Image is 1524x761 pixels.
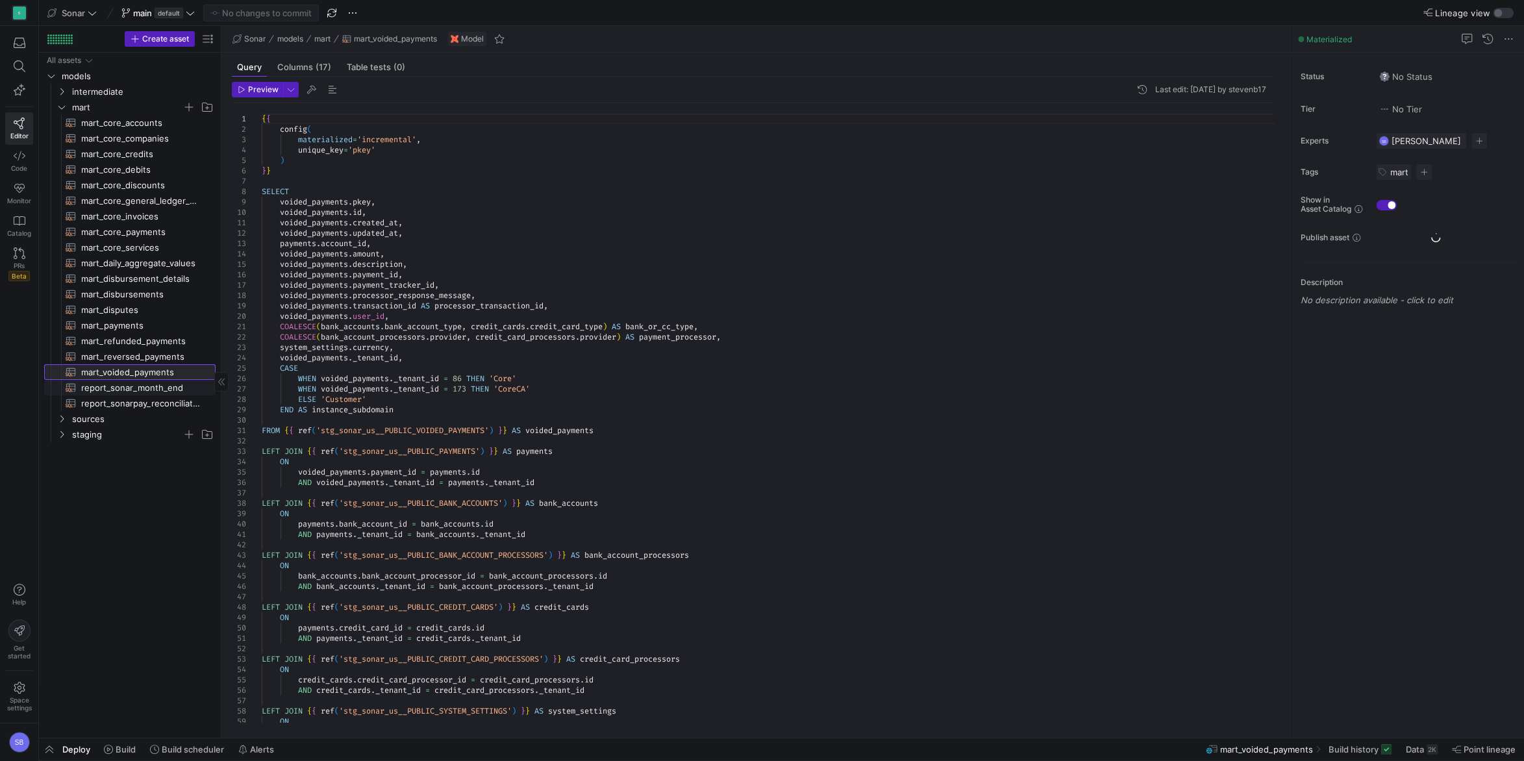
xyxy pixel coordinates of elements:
[316,332,321,342] span: (
[298,405,307,415] span: AS
[314,34,331,44] span: mart
[9,732,30,753] div: SB
[11,598,27,606] span: Help
[232,124,246,134] div: 2
[353,134,357,145] span: =
[142,34,189,44] span: Create asset
[162,744,224,755] span: Build scheduler
[348,280,353,290] span: .
[298,394,316,405] span: ELSE
[1379,104,1422,114] span: No Tier
[44,286,216,302] div: Press SPACE to select this row.
[44,115,216,131] a: mart_core_accounts​​​​​​​​​​
[44,255,216,271] a: mart_daily_aggregate_values​​​​​​​​​​
[357,134,416,145] span: 'incremental'
[321,394,366,405] span: 'Customer'
[44,318,216,333] div: Press SPACE to select this row.
[274,31,306,47] button: models
[232,197,246,207] div: 9
[5,242,33,286] a: PRsBeta
[425,332,430,342] span: .
[1323,738,1397,760] button: Build history
[81,380,201,395] span: report_sonar_month_end​​​​​​​​​​
[5,729,33,756] button: SB
[339,31,440,47] button: mart_voided_payments
[232,207,246,218] div: 10
[471,290,475,301] span: ,
[250,744,274,755] span: Alerts
[384,311,389,321] span: ,
[625,321,693,332] span: bank_or_cc_type
[1376,101,1425,118] button: No tierNo Tier
[232,176,246,186] div: 7
[353,259,403,269] span: description
[603,321,607,332] span: )
[44,302,216,318] a: mart_disputes​​​​​​​​​​
[466,373,484,384] span: THEN
[462,321,466,332] span: ,
[280,405,294,415] span: END
[72,412,214,427] span: sources
[1301,295,1519,305] p: No description available - click to edit
[44,427,216,442] div: Press SPACE to select this row.
[232,311,246,321] div: 20
[347,63,405,71] span: Table tests
[280,363,298,373] span: CASE
[232,738,280,760] button: Alerts
[5,676,33,717] a: Spacesettings
[280,311,348,321] span: voided_payments
[7,696,32,712] span: Space settings
[280,342,348,353] span: system_settings
[232,259,246,269] div: 15
[11,164,27,172] span: Code
[398,228,403,238] span: ,
[81,334,201,349] span: mart_refunded_payments​​​​​​​​​​
[389,342,393,353] span: ,
[266,166,271,176] span: }
[1301,105,1366,114] span: Tier
[353,207,362,218] span: id
[5,578,33,612] button: Help
[1392,136,1461,146] span: [PERSON_NAME]
[44,224,216,240] a: mart_core_payments​​​​​​​​​​
[44,208,216,224] a: mart_core_invoices​​​​​​​​​​
[266,114,271,124] span: {
[1379,71,1390,82] img: No status
[232,394,246,405] div: 28
[298,373,316,384] span: WHEN
[398,218,403,228] span: ,
[362,207,366,218] span: ,
[81,365,201,380] span: mart_voided_payments​​​​​​​​​​
[280,332,316,342] span: COALESCE
[44,380,216,395] div: Press SPACE to select this row.
[280,238,316,249] span: payments
[44,333,216,349] div: Press SPACE to select this row.
[8,644,31,660] span: Get started
[232,134,246,145] div: 3
[44,364,216,380] a: mart_voided_payments​​​​​​​​​​
[280,124,307,134] span: config
[353,290,471,301] span: processor_response_message
[81,193,201,208] span: mart_core_general_ledger_codes​​​​​​​​​​
[232,114,246,124] div: 1
[280,249,348,259] span: voided_payments
[232,353,246,363] div: 24
[354,34,437,44] span: mart_voided_payments
[316,321,321,332] span: (
[353,342,389,353] span: currency
[416,134,421,145] span: ,
[348,249,353,259] span: .
[348,353,353,363] span: .
[434,280,439,290] span: ,
[284,425,289,436] span: {
[1301,195,1351,214] span: Show in Asset Catalog
[44,255,216,271] div: Press SPACE to select this row.
[155,8,183,18] span: default
[389,384,393,394] span: .
[371,197,375,207] span: ,
[321,373,389,384] span: voided_payments
[277,34,303,44] span: models
[44,349,216,364] div: Press SPACE to select this row.
[14,262,25,269] span: PRs
[81,131,201,146] span: mart_core_companies​​​​​​​​​​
